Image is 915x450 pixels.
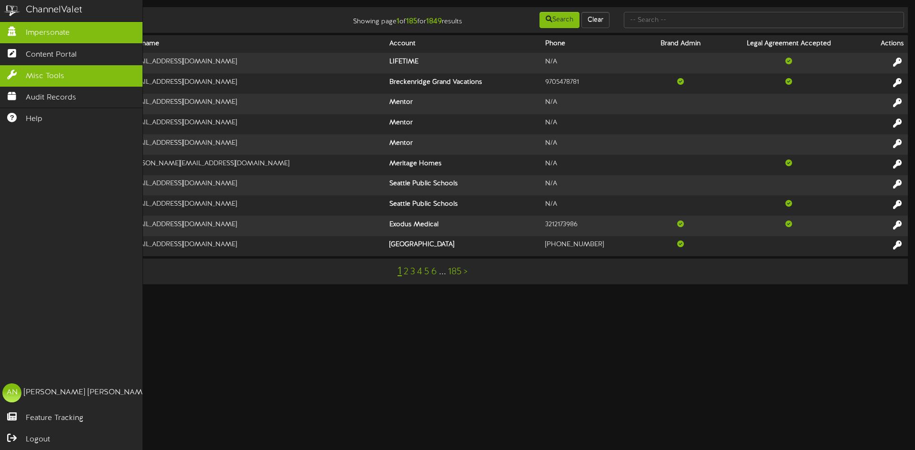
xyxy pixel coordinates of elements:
[431,267,437,277] a: 6
[2,383,21,402] div: AN
[541,155,644,175] td: N/A
[541,216,644,236] td: 3212173986
[644,35,718,53] th: Brand Admin
[541,53,644,73] td: N/A
[386,53,541,73] th: LIFETIME
[397,265,402,278] a: 1
[24,387,149,398] div: [PERSON_NAME] [PERSON_NAME]
[26,92,76,103] span: Audit Records
[541,175,644,196] td: N/A
[26,71,64,82] span: Misc Tools
[26,434,50,445] span: Logout
[541,195,644,216] td: N/A
[541,236,644,256] td: [PHONE_NUMBER]
[124,155,386,175] td: [PERSON_NAME][EMAIL_ADDRESS][DOMAIN_NAME]
[541,35,644,53] th: Phone
[541,94,644,114] td: N/A
[406,17,417,26] strong: 185
[124,134,386,155] td: [EMAIL_ADDRESS][DOMAIN_NAME]
[448,267,462,277] a: 185
[124,175,386,196] td: [EMAIL_ADDRESS][DOMAIN_NAME]
[718,35,860,53] th: Legal Agreement Accepted
[581,12,610,28] button: Clear
[417,267,422,277] a: 4
[439,267,446,277] a: ...
[539,12,579,28] button: Search
[386,94,541,114] th: Mentor
[124,53,386,73] td: [EMAIL_ADDRESS][DOMAIN_NAME]
[386,114,541,135] th: Mentor
[26,114,42,125] span: Help
[386,236,541,256] th: [GEOGRAPHIC_DATA]
[541,114,644,135] td: N/A
[26,28,70,39] span: Impersonate
[404,267,408,277] a: 2
[464,267,468,277] a: >
[124,236,386,256] td: [EMAIL_ADDRESS][DOMAIN_NAME]
[124,73,386,94] td: [EMAIL_ADDRESS][DOMAIN_NAME]
[124,94,386,114] td: [EMAIL_ADDRESS][DOMAIN_NAME]
[26,3,82,17] div: ChannelValet
[26,413,83,424] span: Feature Tracking
[386,175,541,196] th: Seattle Public Schools
[424,267,429,277] a: 5
[124,195,386,216] td: [EMAIL_ADDRESS][DOMAIN_NAME]
[410,267,415,277] a: 3
[386,134,541,155] th: Mentor
[541,73,644,94] td: 9705478781
[426,17,442,26] strong: 1849
[386,216,541,236] th: Exodus Medical
[624,12,904,28] input: -- Search --
[26,50,77,60] span: Content Portal
[386,73,541,94] th: Breckenridge Grand Vacations
[860,35,908,53] th: Actions
[541,134,644,155] td: N/A
[386,195,541,216] th: Seattle Public Schools
[386,35,541,53] th: Account
[386,155,541,175] th: Meritage Homes
[124,114,386,135] td: [EMAIL_ADDRESS][DOMAIN_NAME]
[322,11,469,27] div: Showing page of for results
[396,17,399,26] strong: 1
[124,216,386,236] td: [EMAIL_ADDRESS][DOMAIN_NAME]
[124,35,386,53] th: Username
